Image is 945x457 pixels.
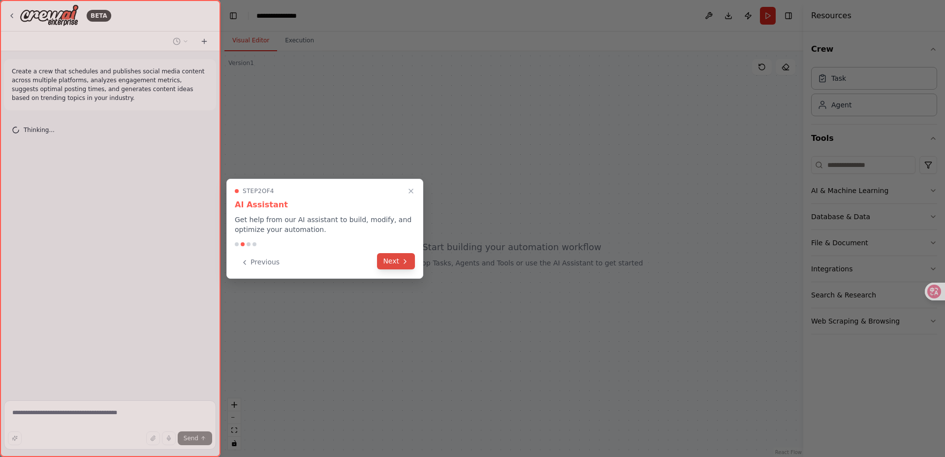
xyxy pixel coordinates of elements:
[405,185,417,197] button: Close walkthrough
[226,9,240,23] button: Hide left sidebar
[235,254,285,270] button: Previous
[235,215,415,234] p: Get help from our AI assistant to build, modify, and optimize your automation.
[243,187,274,195] span: Step 2 of 4
[377,253,415,269] button: Next
[235,199,415,211] h3: AI Assistant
